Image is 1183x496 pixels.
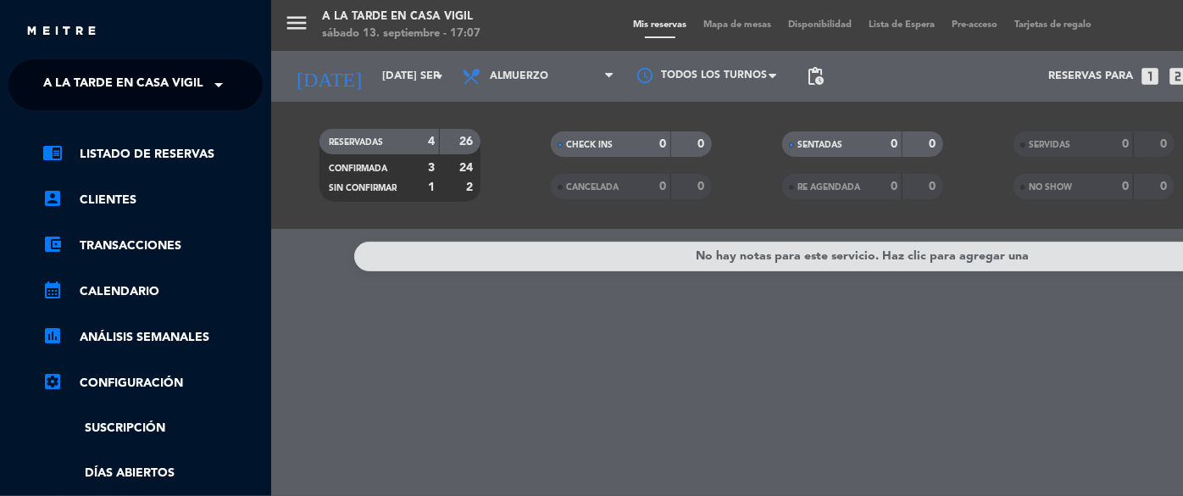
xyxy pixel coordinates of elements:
[42,419,263,438] a: Suscripción
[42,144,263,164] a: chrome_reader_modeListado de Reservas
[42,190,263,210] a: account_boxClientes
[42,371,63,392] i: settings_applications
[42,142,63,163] i: chrome_reader_mode
[42,326,63,346] i: assessment
[42,281,263,302] a: calendar_monthCalendario
[42,373,263,393] a: Configuración
[42,327,263,348] a: assessmentANÁLISIS SEMANALES
[25,25,97,38] img: MEITRE
[42,464,263,483] a: Días abiertos
[42,236,263,256] a: account_balance_walletTransacciones
[42,188,63,209] i: account_box
[43,67,203,103] span: A la tarde en Casa Vigil
[42,280,63,300] i: calendar_month
[42,234,63,254] i: account_balance_wallet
